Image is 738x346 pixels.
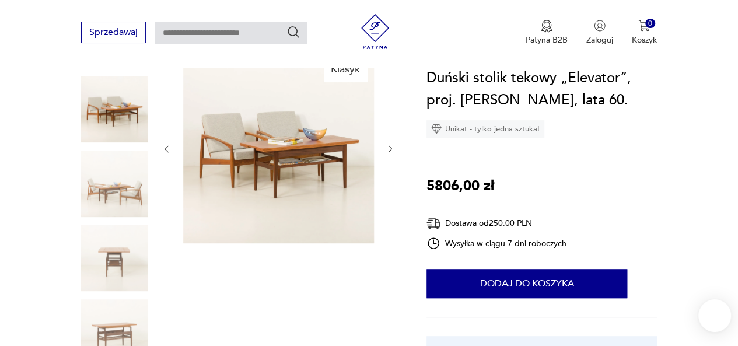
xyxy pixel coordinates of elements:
button: 0Koszyk [632,20,657,46]
button: Patyna B2B [526,20,568,46]
img: Ikona diamentu [431,124,442,134]
a: Ikona medaluPatyna B2B [526,20,568,46]
img: Ikonka użytkownika [594,20,606,32]
p: 5806,00 zł [426,175,494,197]
img: Zdjęcie produktu Duński stolik tekowy „Elevator”, proj. Kai Kristiansen, lata 60. [81,76,148,142]
img: Ikona dostawy [426,216,440,230]
img: Zdjęcie produktu Duński stolik tekowy „Elevator”, proj. Kai Kristiansen, lata 60. [183,53,374,243]
img: Ikona koszyka [638,20,650,32]
a: Sprzedawaj [81,29,146,37]
div: 0 [645,19,655,29]
div: Klasyk [324,57,367,82]
iframe: Smartsupp widget button [698,299,731,332]
p: Zaloguj [586,34,613,46]
p: Koszyk [632,34,657,46]
img: Zdjęcie produktu Duński stolik tekowy „Elevator”, proj. Kai Kristiansen, lata 60. [81,225,148,291]
img: Patyna - sklep z meblami i dekoracjami vintage [358,14,393,49]
img: Ikona medalu [541,20,552,33]
button: Szukaj [286,25,300,39]
h1: Duński stolik tekowy „Elevator”, proj. [PERSON_NAME], lata 60. [426,67,657,111]
p: Patyna B2B [526,34,568,46]
div: Unikat - tylko jedna sztuka! [426,120,544,138]
button: Zaloguj [586,20,613,46]
button: Sprzedawaj [81,22,146,43]
img: Zdjęcie produktu Duński stolik tekowy „Elevator”, proj. Kai Kristiansen, lata 60. [81,151,148,217]
div: Dostawa od 250,00 PLN [426,216,566,230]
button: Dodaj do koszyka [426,269,627,298]
div: Wysyłka w ciągu 7 dni roboczych [426,236,566,250]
